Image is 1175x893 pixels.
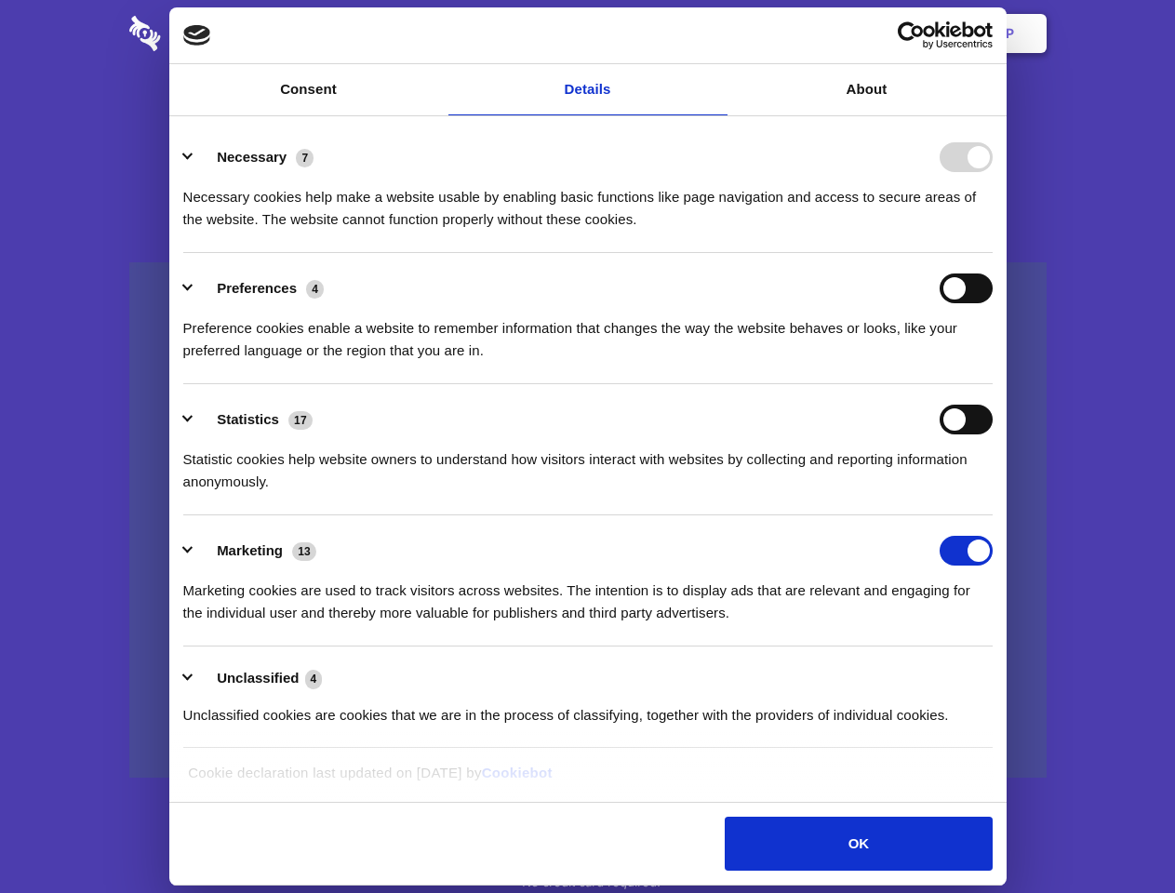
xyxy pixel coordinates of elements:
div: Necessary cookies help make a website usable by enabling basic functions like page navigation and... [183,172,993,231]
div: Statistic cookies help website owners to understand how visitors interact with websites by collec... [183,434,993,493]
span: 17 [288,411,313,430]
label: Preferences [217,280,297,296]
label: Marketing [217,542,283,558]
a: Details [448,64,728,115]
label: Necessary [217,149,287,165]
button: Statistics (17) [183,405,325,434]
div: Preference cookies enable a website to remember information that changes the way the website beha... [183,303,993,362]
div: Cookie declaration last updated on [DATE] by [174,762,1001,798]
button: Unclassified (4) [183,667,334,690]
h4: Auto-redaction of sensitive data, encrypted data sharing and self-destructing private chats. Shar... [129,169,1047,231]
a: Pricing [546,5,627,62]
button: OK [725,817,992,871]
div: Unclassified cookies are cookies that we are in the process of classifying, together with the pro... [183,690,993,726]
a: Consent [169,64,448,115]
button: Marketing (13) [183,536,328,566]
label: Statistics [217,411,279,427]
a: Usercentrics Cookiebot - opens in a new window [830,21,993,49]
a: Login [844,5,925,62]
img: logo [183,25,211,46]
a: Cookiebot [482,765,553,780]
a: About [728,64,1007,115]
span: 4 [305,670,323,688]
div: Marketing cookies are used to track visitors across websites. The intention is to display ads tha... [183,566,993,624]
span: 7 [296,149,314,167]
iframe: Drift Widget Chat Controller [1082,800,1153,871]
button: Necessary (7) [183,142,326,172]
a: Contact [754,5,840,62]
span: 4 [306,280,324,299]
h1: Eliminate Slack Data Loss. [129,84,1047,151]
span: 13 [292,542,316,561]
button: Preferences (4) [183,273,336,303]
a: Wistia video thumbnail [129,262,1047,779]
img: logo-wordmark-white-trans-d4663122ce5f474addd5e946df7df03e33cb6a1c49d2221995e7729f52c070b2.svg [129,16,288,51]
